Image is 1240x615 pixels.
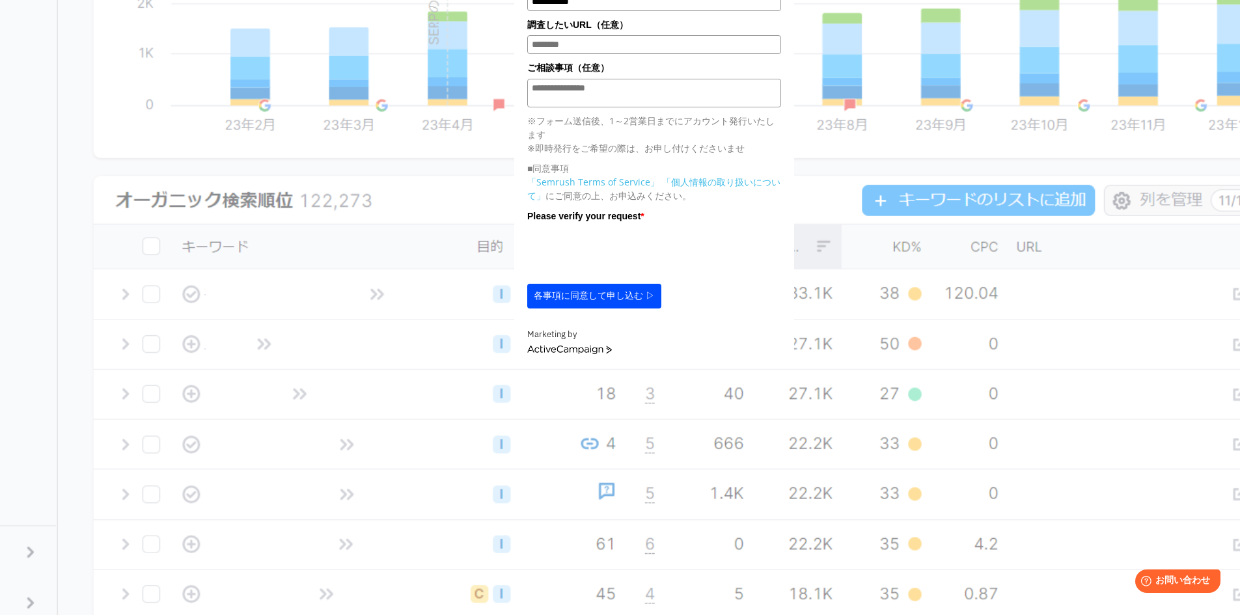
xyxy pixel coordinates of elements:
label: 調査したいURL（任意） [527,18,781,32]
label: ご相談事項（任意） [527,61,781,75]
iframe: Help widget launcher [1124,564,1226,601]
iframe: reCAPTCHA [527,226,725,277]
label: Please verify your request [527,209,781,223]
div: Marketing by [527,328,781,342]
button: 各事項に同意して申し込む ▷ [527,284,661,308]
p: ■同意事項 [527,161,781,175]
a: 「Semrush Terms of Service」 [527,176,659,188]
p: ※フォーム送信後、1～2営業日までにアカウント発行いたします ※即時発行をご希望の際は、お申し付けくださいませ [527,114,781,155]
p: にご同意の上、お申込みください。 [527,175,781,202]
a: 「個人情報の取り扱いについて」 [527,176,780,202]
